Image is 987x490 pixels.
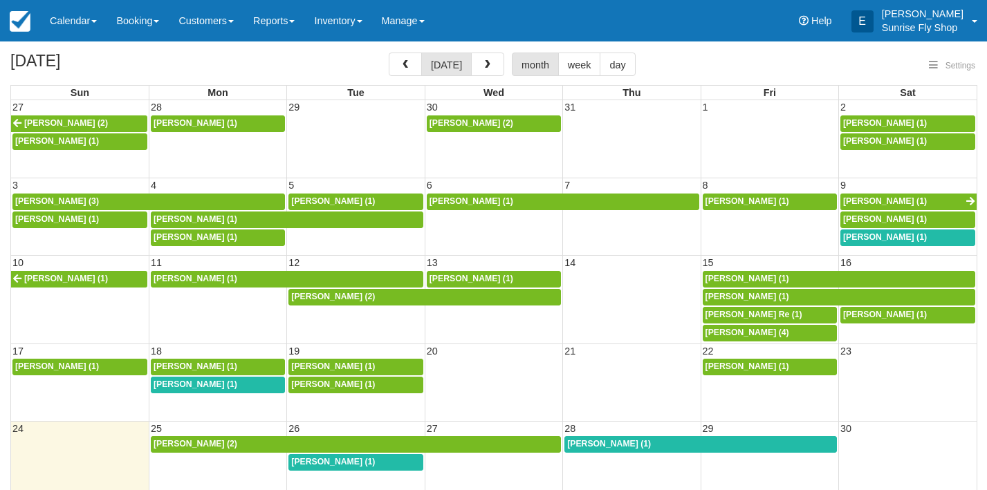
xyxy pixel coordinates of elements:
a: [PERSON_NAME] (2) [427,115,561,132]
a: [PERSON_NAME] (1) [703,359,837,375]
span: [PERSON_NAME] (2) [291,292,375,301]
h2: [DATE] [10,53,185,78]
a: [PERSON_NAME] (1) [288,194,423,210]
span: 30 [839,423,853,434]
span: Mon [207,87,228,98]
span: [PERSON_NAME] (1) [154,361,237,371]
span: 18 [149,346,163,357]
span: [PERSON_NAME] (1) [15,136,99,146]
span: [PERSON_NAME] (1) [843,232,927,242]
span: Fri [764,87,776,98]
span: 31 [563,102,577,113]
span: [PERSON_NAME] (1) [843,118,927,128]
span: [PERSON_NAME] (1) [15,214,99,224]
span: [PERSON_NAME] (1) [843,310,927,319]
span: [PERSON_NAME] (1) [843,136,927,146]
span: 3 [11,180,19,191]
a: [PERSON_NAME] (1) [564,436,837,453]
span: [PERSON_NAME] (2) [24,118,108,128]
span: [PERSON_NAME] (1) [154,274,237,283]
p: Sunrise Fly Shop [882,21,963,35]
span: 30 [425,102,439,113]
span: Wed [483,87,504,98]
span: [PERSON_NAME] (1) [705,274,789,283]
a: [PERSON_NAME] (1) [288,377,423,393]
a: [PERSON_NAME] (4) [703,325,837,341]
span: 20 [425,346,439,357]
span: [PERSON_NAME] (2) [154,439,237,449]
span: [PERSON_NAME] (1) [843,196,927,206]
span: [PERSON_NAME] (1) [154,118,237,128]
a: [PERSON_NAME] (1) [840,211,975,228]
a: [PERSON_NAME] (2) [288,289,561,305]
span: 19 [287,346,301,357]
span: 29 [287,102,301,113]
a: [PERSON_NAME] (1) [151,271,423,288]
a: [PERSON_NAME] (1) [840,115,975,132]
a: [PERSON_NAME] (1) [11,271,147,288]
span: Sun [71,87,89,98]
span: [PERSON_NAME] (1) [291,196,375,206]
span: 29 [701,423,715,434]
span: [PERSON_NAME] (1) [291,457,375,467]
a: [PERSON_NAME] (1) [427,271,561,288]
a: [PERSON_NAME] (1) [840,133,975,150]
span: 8 [701,180,710,191]
span: 6 [425,180,434,191]
span: 23 [839,346,853,357]
a: [PERSON_NAME] (1) [840,229,975,246]
span: 25 [149,423,163,434]
span: [PERSON_NAME] (1) [154,379,237,389]
span: 28 [149,102,163,113]
span: [PERSON_NAME] (1) [430,274,513,283]
a: [PERSON_NAME] Re (1) [703,307,837,323]
span: Settings [946,61,975,70]
span: Help [811,15,832,26]
span: 22 [701,346,715,357]
button: month [512,53,559,76]
span: [PERSON_NAME] (1) [567,439,651,449]
span: [PERSON_NAME] (1) [154,214,237,224]
span: [PERSON_NAME] (1) [15,361,99,371]
a: [PERSON_NAME] (1) [840,307,975,323]
a: [PERSON_NAME] (2) [151,436,561,453]
span: 12 [287,257,301,268]
span: 9 [839,180,847,191]
a: [PERSON_NAME] (1) [703,271,975,288]
a: [PERSON_NAME] (1) [703,289,975,305]
span: [PERSON_NAME] (1) [291,379,375,389]
span: [PERSON_NAME] (1) [154,232,237,242]
button: Settings [921,56,984,76]
a: [PERSON_NAME] (1) [151,211,423,228]
span: 7 [563,180,571,191]
a: [PERSON_NAME] (1) [12,133,147,150]
span: Sat [900,87,915,98]
a: [PERSON_NAME] (1) [427,194,699,210]
span: [PERSON_NAME] (1) [705,361,789,371]
a: [PERSON_NAME] (1) [151,229,285,246]
span: 13 [425,257,439,268]
span: 16 [839,257,853,268]
span: 21 [563,346,577,357]
span: 11 [149,257,163,268]
span: [PERSON_NAME] (4) [705,328,789,337]
span: 27 [425,423,439,434]
span: 2 [839,102,847,113]
span: [PERSON_NAME] (3) [15,196,99,206]
span: Tue [347,87,365,98]
span: [PERSON_NAME] (1) [843,214,927,224]
button: day [600,53,635,76]
span: [PERSON_NAME] (1) [705,292,789,301]
a: [PERSON_NAME] (1) [288,454,423,471]
span: 17 [11,346,25,357]
a: [PERSON_NAME] (1) [288,359,423,375]
a: [PERSON_NAME] (2) [11,115,147,132]
button: week [558,53,601,76]
span: [PERSON_NAME] (1) [24,274,108,283]
span: 5 [287,180,295,191]
span: [PERSON_NAME] Re (1) [705,310,802,319]
a: [PERSON_NAME] (1) [151,115,285,132]
a: [PERSON_NAME] (1) [840,194,977,210]
span: 10 [11,257,25,268]
span: 24 [11,423,25,434]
